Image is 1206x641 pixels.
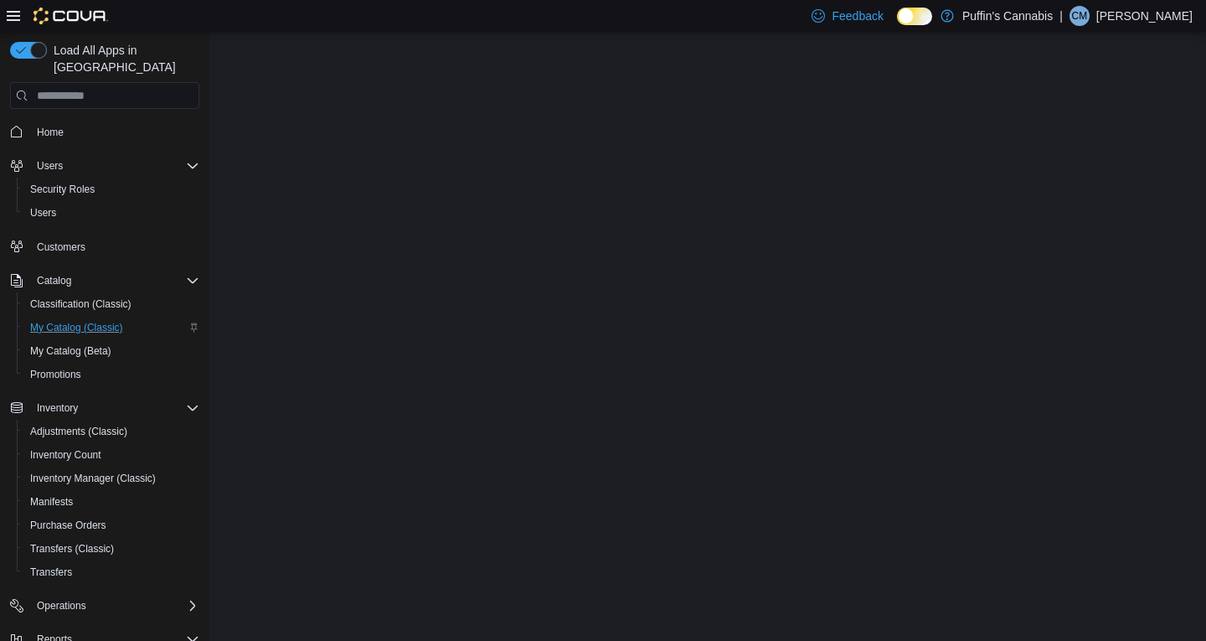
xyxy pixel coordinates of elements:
span: Inventory Manager (Classic) [30,472,156,485]
p: [PERSON_NAME] [1096,6,1193,26]
button: Inventory [30,398,85,418]
span: Inventory [37,401,78,415]
button: Operations [30,596,93,616]
span: Users [37,159,63,173]
span: Operations [30,596,199,616]
span: Load All Apps in [GEOGRAPHIC_DATA] [47,42,199,75]
button: Home [3,119,206,143]
span: My Catalog (Classic) [23,318,199,338]
span: Catalog [30,271,199,291]
span: Operations [37,599,86,613]
button: Classification (Classic) [17,292,206,316]
span: Manifests [23,492,199,512]
span: Users [30,206,56,220]
button: Transfers [17,561,206,584]
a: Customers [30,237,92,257]
span: Dark Mode [897,25,898,26]
button: Catalog [30,271,78,291]
button: Inventory Manager (Classic) [17,467,206,490]
span: Customers [37,240,85,254]
span: CM [1072,6,1088,26]
a: My Catalog (Classic) [23,318,130,338]
a: Transfers (Classic) [23,539,121,559]
button: Users [17,201,206,225]
div: Curtis Muir [1069,6,1090,26]
input: Dark Mode [897,8,932,25]
a: Transfers [23,562,79,582]
a: Purchase Orders [23,515,113,535]
span: Inventory Count [30,448,101,462]
span: Transfers [30,566,72,579]
span: Transfers (Classic) [23,539,199,559]
p: Puffin's Cannabis [962,6,1053,26]
span: My Catalog (Classic) [30,321,123,334]
a: Classification (Classic) [23,294,138,314]
p: | [1059,6,1063,26]
span: Users [30,156,199,176]
span: Customers [30,236,199,257]
a: Manifests [23,492,80,512]
a: Users [23,203,63,223]
span: My Catalog (Beta) [30,344,111,358]
button: Promotions [17,363,206,386]
span: Inventory Count [23,445,199,465]
img: Cova [33,8,108,24]
span: My Catalog (Beta) [23,341,199,361]
button: Inventory Count [17,443,206,467]
button: Customers [3,235,206,259]
button: Purchase Orders [17,514,206,537]
span: Classification (Classic) [30,297,131,311]
button: Inventory [3,396,206,420]
span: Inventory [30,398,199,418]
button: My Catalog (Beta) [17,339,206,363]
span: Catalog [37,274,71,287]
a: Inventory Manager (Classic) [23,468,162,489]
span: Home [30,121,199,142]
span: Feedback [832,8,883,24]
a: Inventory Count [23,445,108,465]
a: Promotions [23,364,88,385]
button: Manifests [17,490,206,514]
span: Promotions [23,364,199,385]
a: Adjustments (Classic) [23,421,134,442]
span: Users [23,203,199,223]
button: Operations [3,594,206,618]
span: Promotions [30,368,81,381]
span: Manifests [30,495,73,509]
span: Security Roles [30,183,95,196]
button: Security Roles [17,178,206,201]
span: Security Roles [23,179,199,199]
span: Adjustments (Classic) [30,425,127,438]
button: Catalog [3,269,206,292]
span: Adjustments (Classic) [23,421,199,442]
span: Classification (Classic) [23,294,199,314]
button: Transfers (Classic) [17,537,206,561]
button: Users [30,156,70,176]
a: My Catalog (Beta) [23,341,118,361]
span: Transfers [23,562,199,582]
span: Purchase Orders [23,515,199,535]
span: Purchase Orders [30,519,106,532]
span: Home [37,126,64,139]
button: Users [3,154,206,178]
button: My Catalog (Classic) [17,316,206,339]
span: Transfers (Classic) [30,542,114,556]
span: Inventory Manager (Classic) [23,468,199,489]
a: Home [30,122,70,142]
a: Security Roles [23,179,101,199]
button: Adjustments (Classic) [17,420,206,443]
